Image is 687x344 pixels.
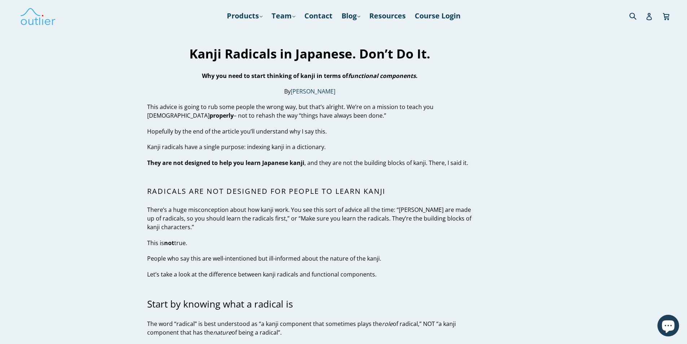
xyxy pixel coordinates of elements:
a: Resources [366,9,409,22]
strong: They are not designed to help you learn Japanese kanji [147,159,304,167]
a: Products [223,9,266,22]
a: Blog [338,9,364,22]
strong: not [164,239,174,247]
p: This is true. [147,239,473,247]
a: [PERSON_NAME] [291,87,335,96]
input: Search [627,8,647,23]
a: Contact [301,9,336,22]
p: Hopefully by the end of the article you’ll understand why I say this. [147,127,473,136]
p: This advice is going to rub some people the wrong way, but that’s alright. We’re on a mission to ... [147,103,473,120]
h2: Radicals are not designed for people to learn kanji [147,187,473,196]
em: nature [213,328,232,336]
p: There’s a huge misconception about how kanji work. You see this sort of advice all the time: “[PE... [147,205,473,231]
h3: Start by knowing what a radical is [147,299,473,310]
inbox-online-store-chat: Shopify online store chat [655,315,681,338]
p: Let’s take a look at the difference between kanji radicals and functional components. [147,270,473,279]
strong: Why you need to start thinking of kanji in terms of . [202,72,418,80]
p: By [147,87,473,96]
p: , and they are not the building blocks of kanji. There, I said it. [147,158,473,167]
em: role [382,320,393,328]
strong: properly [210,112,234,119]
strong: Kanji Radicals in Japanese. Don’t Do It. [189,45,430,62]
em: functional components [348,72,416,80]
img: Outlier Linguistics [20,5,56,26]
p: People who say this are well-intentioned but ill-informed about the nature of the kanji. [147,254,473,263]
a: Course Login [411,9,464,22]
p: Kanji radicals have a single purpose: indexing kanji in a dictionary. [147,143,473,151]
a: Team [268,9,299,22]
p: The word “radical” is best understood as “a kanji component that sometimes plays the of radical,”... [147,319,473,337]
